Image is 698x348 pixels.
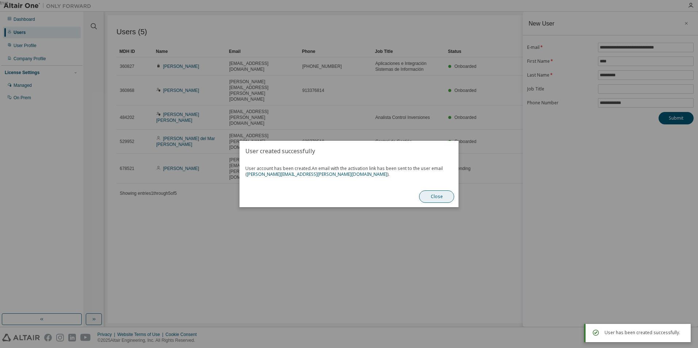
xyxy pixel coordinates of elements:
button: Close [419,190,454,203]
a: [PERSON_NAME][EMAIL_ADDRESS][PERSON_NAME][DOMAIN_NAME] [247,171,387,177]
div: User has been created successfully. [605,328,685,337]
span: An email with the activation link has been sent to the user email ( ). [245,165,443,177]
h2: User created successfully [239,141,459,161]
span: User account has been created. [245,166,453,177]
